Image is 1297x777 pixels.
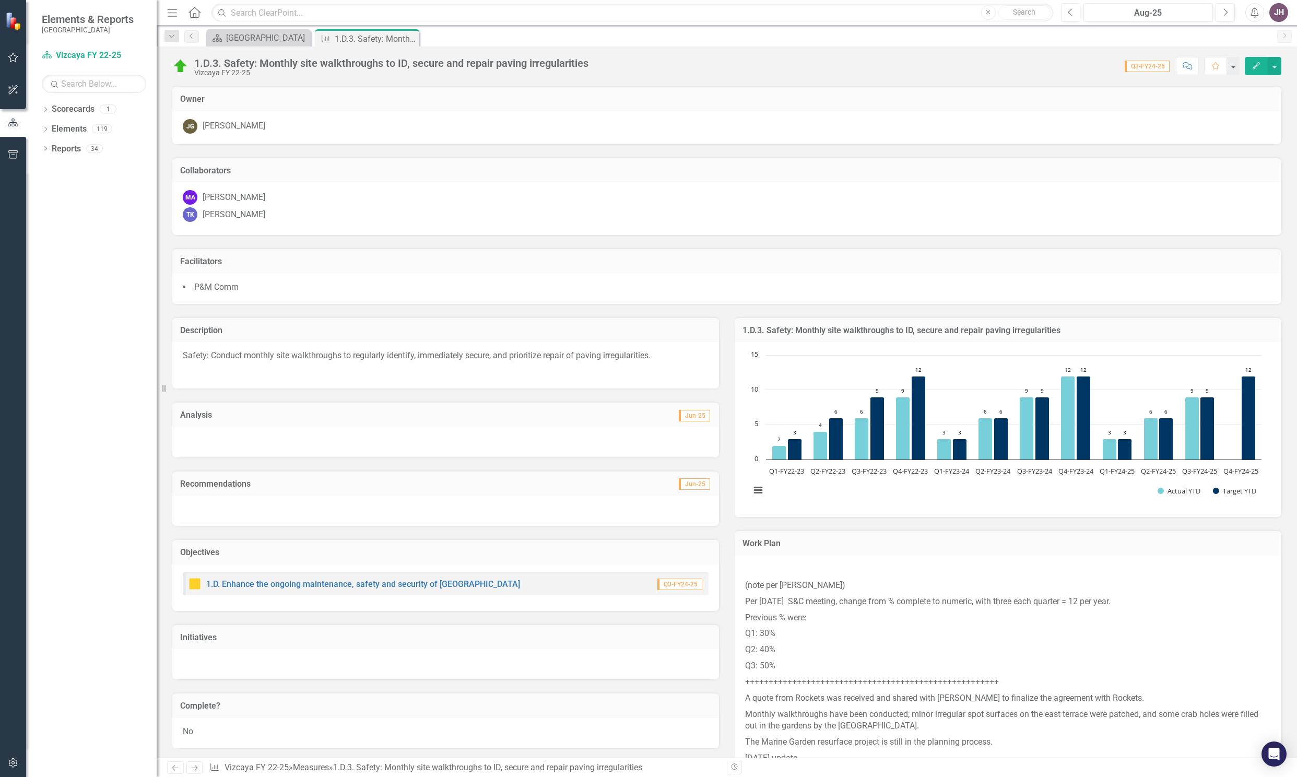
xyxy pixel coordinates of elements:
[183,207,197,222] div: TK
[745,750,1271,767] p: [DATE] update
[194,69,588,77] div: Vizcaya FY 22-25
[180,95,1274,104] h3: Owner
[42,13,134,26] span: Elements & Reports
[1144,418,1158,460] path: Q2-FY24-25, 6. Actual YTD.
[1125,61,1170,72] span: Q3-FY24-25
[1242,376,1256,460] path: Q4-FY24-25, 12. Target YTD.
[194,57,588,69] div: 1.D.3. Safety: Monthly site walkthroughs to ID, secure and repair paving irregularities
[1103,439,1117,460] path: Q1-FY24-25, 3. Actual YTD.
[100,105,116,114] div: 1
[1269,3,1288,22] div: JH
[896,397,910,460] path: Q4-FY22-23, 9. Actual YTD.
[1159,418,1173,460] path: Q2-FY24-25, 6. Target YTD.
[679,478,710,490] span: Jun-25
[203,209,265,221] div: [PERSON_NAME]
[998,5,1051,20] button: Search
[834,408,838,415] text: 6
[788,376,1256,460] g: Target YTD, bar series 2 of 2 with 12 bars.
[1041,387,1044,394] text: 9
[1164,408,1168,415] text: 6
[876,387,879,394] text: 9
[769,466,804,476] text: Q1-FY22-23
[742,539,1274,548] h3: Work Plan
[211,4,1053,22] input: Search ClearPoint...
[984,408,987,415] text: 6
[172,58,189,75] img: At or Above Target
[754,454,758,463] text: 0
[42,50,146,62] a: Vizcaya FY 22-25
[209,31,308,44] a: [GEOGRAPHIC_DATA]
[183,119,197,134] div: JG
[180,166,1274,175] h3: Collaborators
[860,408,863,415] text: 6
[42,26,134,34] small: [GEOGRAPHIC_DATA]
[942,429,946,436] text: 3
[934,466,970,476] text: Q1-FY23-24
[1087,7,1209,19] div: Aug-25
[751,384,758,394] text: 10
[1123,429,1126,436] text: 3
[52,123,87,135] a: Elements
[1061,376,1075,460] path: Q4-FY23-24, 12. Actual YTD.
[915,366,922,373] text: 12
[788,439,802,460] path: Q1-FY22-23, 3. Target YTD.
[745,610,1271,626] p: Previous % were:
[657,579,702,590] span: Q3-FY24-25
[1149,408,1152,415] text: 6
[999,408,1003,415] text: 6
[819,421,822,429] text: 4
[293,762,329,772] a: Measures
[745,707,1271,735] p: Monthly walkthroughs have been conducted; minor irregular spot surfaces on the east terrace were ...
[1213,486,1257,496] button: Show Target YTD
[745,690,1271,707] p: A quote from Rockets was received and shared with [PERSON_NAME] to finalize the agreement with Ro...
[855,418,869,460] path: Q3-FY22-23, 6. Actual YTD.
[183,190,197,205] div: MA
[1200,397,1215,460] path: Q3-FY24-25, 9. Target YTD.
[754,419,758,428] text: 5
[225,762,289,772] a: Vizcaya FY 22-25
[42,75,146,93] input: Search Below...
[1190,387,1194,394] text: 9
[5,12,23,30] img: ClearPoint Strategy
[975,466,1011,476] text: Q2-FY23-24
[180,326,711,335] h3: Description
[1013,8,1035,16] span: Search
[1158,486,1201,496] button: Show Actual YTD
[793,429,796,436] text: 3
[937,439,951,460] path: Q1-FY23-24, 3. Actual YTD.
[226,31,308,44] div: [GEOGRAPHIC_DATA]
[180,257,1274,266] h3: Facilitators
[1025,387,1028,394] text: 9
[203,192,265,204] div: [PERSON_NAME]
[52,143,81,155] a: Reports
[745,642,1271,658] p: Q2: 40%
[203,120,265,132] div: [PERSON_NAME]
[92,125,112,134] div: 119
[1245,366,1252,373] text: 12
[1206,387,1209,394] text: 9
[810,466,845,476] text: Q2-FY22-23
[206,579,520,589] a: 1.D. Enhance the ongoing maintenance, safety and security of [GEOGRAPHIC_DATA]
[1020,397,1034,460] path: Q3-FY23-24, 9. Actual YTD.
[1100,466,1135,476] text: Q1-FY24-25
[335,32,417,45] div: 1.D.3. Safety: Monthly site walkthroughs to ID, secure and repair paving irregularities
[1261,741,1287,767] div: Open Intercom Messenger
[994,418,1008,460] path: Q2-FY23-24, 6. Target YTD.
[86,144,103,153] div: 34
[1080,366,1087,373] text: 12
[679,410,710,421] span: Jun-25
[180,701,711,711] h3: Complete?
[745,674,1271,690] p: ++++++++++++++++++++++++++++++++++++++++++++++++++++++
[813,432,828,460] path: Q2-FY22-23, 4. Actual YTD.
[183,726,193,736] span: No
[829,418,843,460] path: Q2-FY22-23, 6. Target YTD.
[1108,429,1111,436] text: 3
[745,626,1271,642] p: Q1: 30%
[52,103,95,115] a: Scorecards
[1185,397,1199,460] path: Q3-FY24-25, 9. Actual YTD.
[1083,3,1213,22] button: Aug-25
[1077,376,1091,460] path: Q4-FY23-24, 12. Target YTD.
[188,578,201,590] img: Caution
[1118,439,1132,460] path: Q1-FY24-25, 3. Target YTD.
[180,548,711,557] h3: Objectives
